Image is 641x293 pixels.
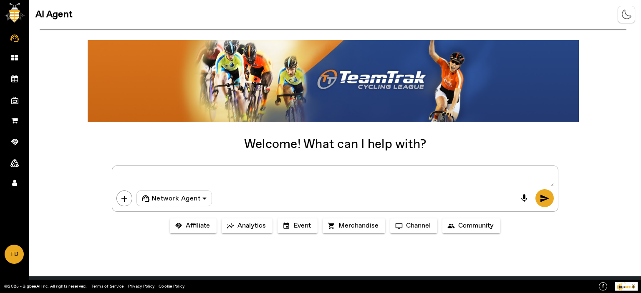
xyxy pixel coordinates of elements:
span: Network Agent [151,194,201,204]
button: Analytics [222,218,273,233]
button: Channel [390,218,437,233]
span: Channel [406,222,431,230]
tspan: owe [618,282,621,284]
span: mic [519,193,529,203]
button: Event [278,218,318,233]
a: ©2025 - BigbeeAI Inc. All rights reserved. [4,283,87,289]
span: TD [5,245,23,263]
span: Merchandise [338,222,379,230]
button: Community [442,218,500,233]
a: Cookie Policy [159,283,184,289]
span: Analytics [237,222,266,230]
span: send [540,193,550,203]
button: send [535,189,554,207]
a: Privacy Policy [128,283,155,289]
span: Affiliate [186,222,210,230]
tspan: ed By [621,282,626,284]
a: TD [5,245,24,264]
div: Welcome! What can I help with? [29,140,641,149]
img: theme-mode [621,10,632,20]
img: bigbee-logo.png [5,3,25,23]
span: Community [458,222,494,230]
button: Affiliate [170,218,217,233]
span: Event [293,222,311,230]
span: AI Agent [35,10,72,19]
span: add [119,194,129,204]
a: Terms of Service [91,283,124,289]
button: Merchandise [323,218,385,233]
tspan: P [617,282,618,284]
button: add [116,190,132,206]
button: mic [515,189,533,207]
